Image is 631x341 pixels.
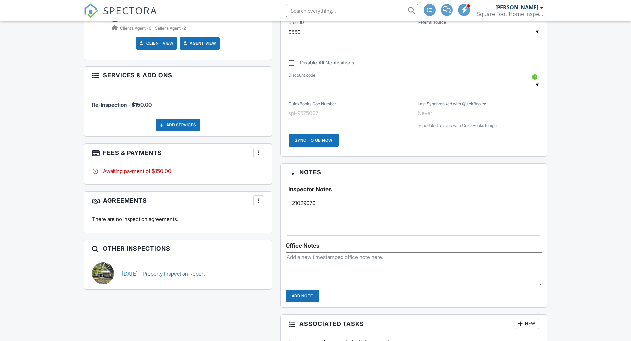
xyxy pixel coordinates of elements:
[495,4,538,11] div: [PERSON_NAME]
[122,270,205,277] a: [DATE] - Property Inspection Report
[289,101,336,107] label: QuickBooks Doc Number
[84,240,272,257] h3: Other Inspections
[418,101,486,107] label: Last Synchronized with QuickBooks:
[84,67,272,84] h3: Services & Add ons
[289,20,304,26] label: Order ID
[84,3,98,18] img: The Best Home Inspection Software - Spectora
[149,26,151,31] strong: 0
[286,242,542,249] div: Office Notes
[84,9,157,23] a: SPECTORA
[418,20,446,25] label: Referral source
[286,4,418,17] input: Search everything...
[120,26,152,31] span: Client's Agent -
[156,119,200,131] div: Add Services
[92,89,264,113] li: Service: Re-Inspection
[138,40,174,47] a: Client View
[289,186,539,192] h5: Inspector Notes
[92,167,264,175] div: Awaiting payment of $150.00.
[418,123,498,128] span: Scheduled to sync with QuickBooks tonight
[289,72,315,78] label: Discount code
[286,290,319,302] input: Add Note
[92,101,152,108] span: Re-Inspection - $150.00
[477,11,543,17] div: Square Foot Home Inspections, PLLC
[299,320,364,328] span: Associated Tasks
[289,134,339,147] div: Sync to QB Now
[155,26,186,31] span: Seller's Agent -
[84,192,272,210] h3: Agreements
[289,60,354,68] label: Disable All Notifications
[281,164,547,181] h3: Notes
[103,3,157,17] span: SPECTORA
[184,26,186,31] strong: 2
[182,40,216,47] a: Agent View
[92,215,264,223] p: There are no inspection agreements.
[515,319,539,329] div: New
[84,144,272,162] h3: Fees & Payments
